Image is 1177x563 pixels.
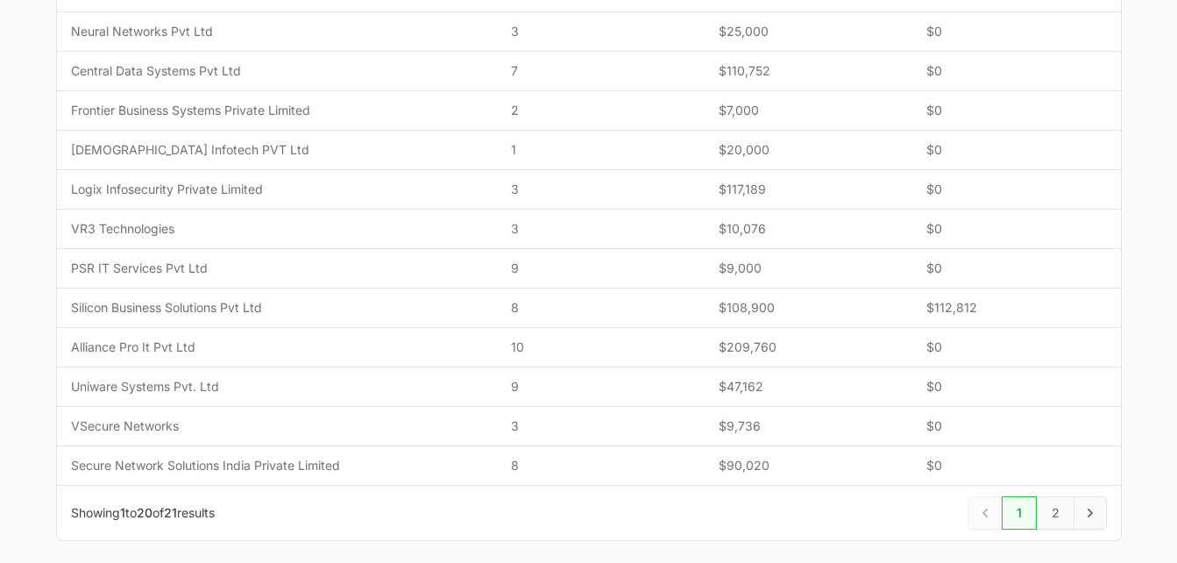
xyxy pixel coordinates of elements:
[926,260,1106,277] span: $0
[71,23,483,40] span: Neural Networks Pvt Ltd
[71,339,483,356] span: Alliance Pro It Pvt Ltd
[511,181,691,198] span: 3
[926,339,1106,356] span: $0
[926,141,1106,159] span: $0
[719,62,898,80] span: $110,752
[1074,496,1107,530] a: Next
[71,62,483,80] span: Central Data Systems Pvt Ltd
[120,505,125,520] span: 1
[719,299,898,317] span: $108,900
[71,378,483,396] span: Uniware Systems Pvt. Ltd
[926,378,1106,396] span: $0
[511,23,691,40] span: 3
[71,220,483,238] span: VR3 Technologies
[71,102,483,119] span: Frontier Business Systems Private Limited
[926,23,1106,40] span: $0
[511,339,691,356] span: 10
[71,417,483,435] span: VSecure Networks
[511,417,691,435] span: 3
[511,260,691,277] span: 9
[926,417,1106,435] span: $0
[511,299,691,317] span: 8
[926,102,1106,119] span: $0
[719,260,898,277] span: $9,000
[926,457,1106,474] span: $0
[719,23,898,40] span: $25,000
[719,102,898,119] span: $7,000
[71,181,483,198] span: Logix Infosecurity Private Limited
[511,141,691,159] span: 1
[71,260,483,277] span: PSR IT Services Pvt Ltd
[1037,496,1074,530] a: 2
[719,417,898,435] span: $9,736
[71,504,215,522] p: Showing to of results
[511,378,691,396] span: 9
[511,457,691,474] span: 8
[511,220,691,238] span: 3
[719,141,898,159] span: $20,000
[511,62,691,80] span: 7
[1002,496,1037,530] a: 1
[719,378,898,396] span: $47,162
[926,62,1106,80] span: $0
[719,339,898,356] span: $209,760
[926,220,1106,238] span: $0
[719,220,898,238] span: $10,076
[71,299,483,317] span: Silicon Business Solutions Pvt Ltd
[719,457,898,474] span: $90,020
[71,141,483,159] span: [DEMOGRAPHIC_DATA] Infotech PVT Ltd
[164,505,177,520] span: 21
[926,299,1106,317] span: $112,812
[719,181,898,198] span: $117,189
[511,102,691,119] span: 2
[926,181,1106,198] span: $0
[137,505,152,520] span: 20
[71,457,483,474] span: Secure Network Solutions India Private Limited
